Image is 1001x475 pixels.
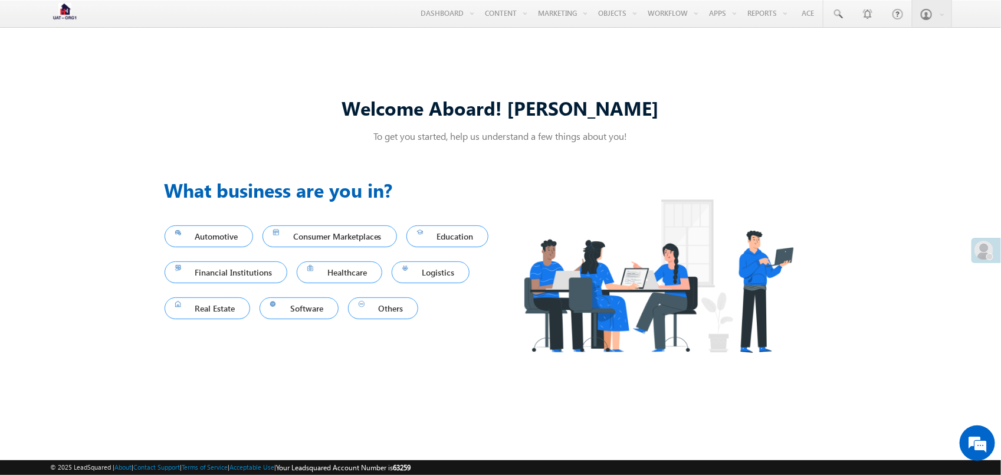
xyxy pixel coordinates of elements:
p: To get you started, help us understand a few things about you! [165,130,837,142]
span: Financial Institutions [175,264,277,280]
span: Logistics [402,264,460,280]
h3: What business are you in? [165,176,501,204]
span: Real Estate [175,300,240,316]
a: Contact Support [133,463,180,471]
span: Education [417,228,478,244]
a: Acceptable Use [229,463,274,471]
a: Terms of Service [182,463,228,471]
span: Your Leadsquared Account Number is [276,463,411,472]
img: Industry.png [501,176,816,376]
a: About [114,463,132,471]
img: Custom Logo [50,3,80,24]
span: Others [359,300,408,316]
div: Welcome Aboard! [PERSON_NAME] [165,95,837,120]
span: Software [270,300,328,316]
span: Healthcare [307,264,372,280]
span: Automotive [175,228,243,244]
span: Consumer Marketplaces [273,228,386,244]
span: © 2025 LeadSquared | | | | | [50,462,411,473]
span: 63259 [393,463,411,472]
